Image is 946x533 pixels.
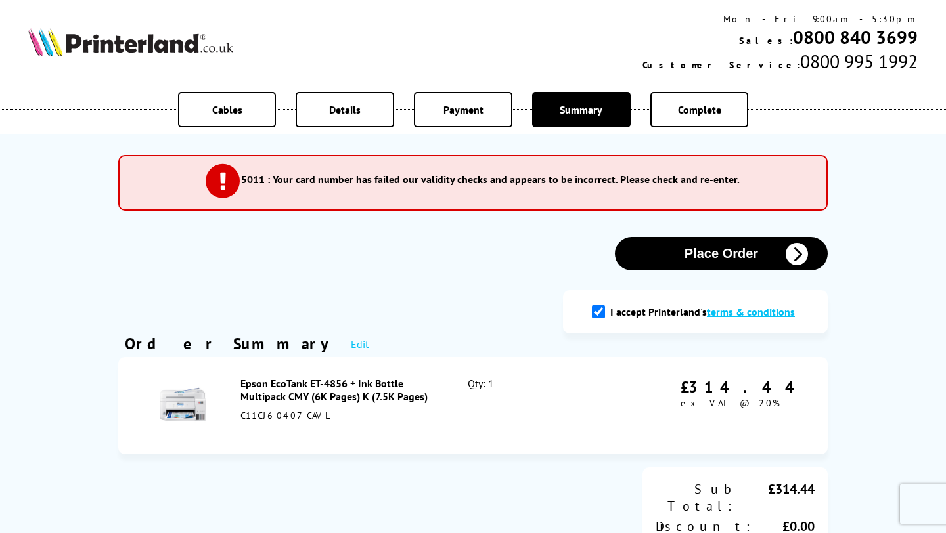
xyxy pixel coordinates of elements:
[642,13,918,25] div: Mon - Fri 9:00am - 5:30pm
[160,381,206,427] img: Epson EcoTank ET-4856 + Ink Bottle Multipack CMY (6K Pages) K (7.5K Pages)
[560,103,602,116] span: Summary
[468,377,604,435] div: Qty: 1
[329,103,361,116] span: Details
[681,377,808,397] div: £314.44
[642,59,800,71] span: Customer Service:
[240,410,439,421] div: C11CJ60407CAVL
[28,28,233,56] img: Printerland Logo
[351,337,369,351] a: Edit
[707,305,795,318] a: modal_tc
[443,103,484,116] span: Payment
[615,237,828,270] button: Place Order
[793,25,918,49] a: 0800 840 3699
[125,333,338,354] div: Order Summary
[656,480,735,515] div: Sub Total:
[800,49,918,74] span: 0800 995 1992
[678,103,721,116] span: Complete
[739,35,793,47] span: Sales:
[240,377,439,403] div: Epson EcoTank ET-4856 + Ink Bottle Multipack CMY (6K Pages) K (7.5K Pages)
[610,305,801,318] label: I accept Printerland's
[212,103,242,116] span: Cables
[735,480,815,515] div: £314.44
[681,397,780,409] span: ex VAT @ 20%
[240,173,741,186] li: 5011 : Your card number has failed our validity checks and appears to be incorrect. Please check ...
